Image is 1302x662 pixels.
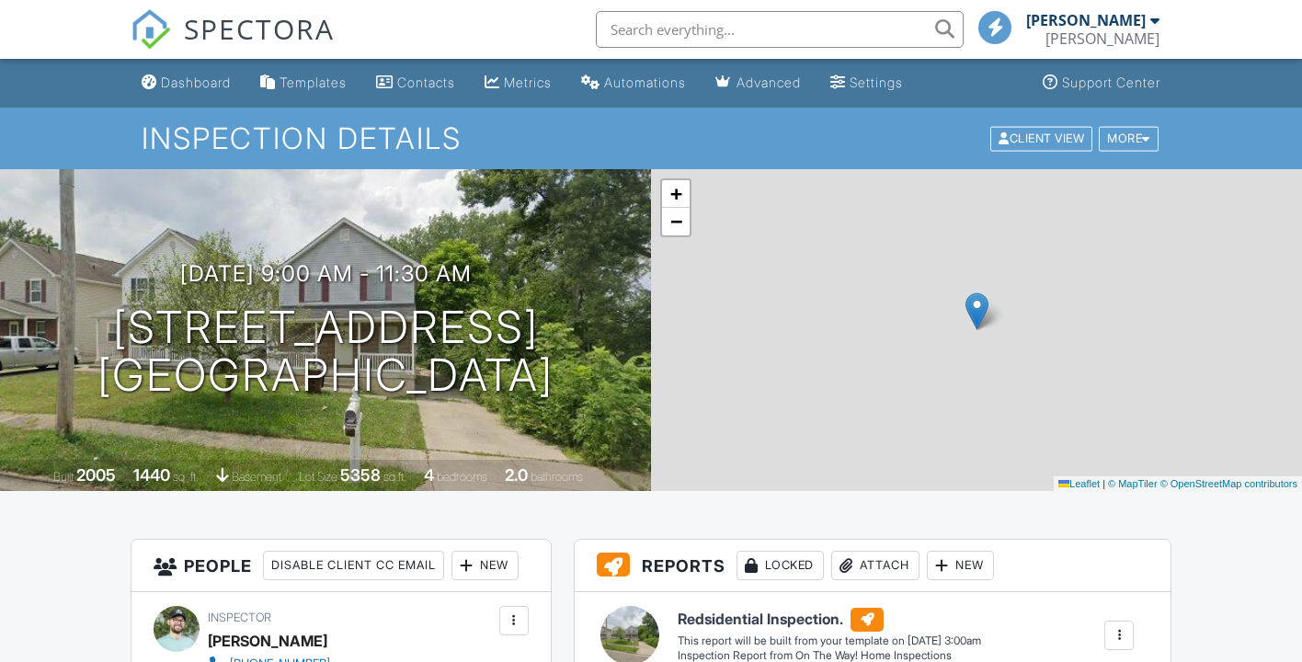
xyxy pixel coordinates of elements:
[965,292,988,330] img: Marker
[662,180,690,208] a: Zoom in
[1062,74,1160,90] div: Support Center
[1026,11,1146,29] div: [PERSON_NAME]
[737,74,801,90] div: Advanced
[505,465,528,485] div: 2.0
[596,11,964,48] input: Search everything...
[173,470,199,484] span: sq. ft.
[850,74,903,90] div: Settings
[988,131,1097,144] a: Client View
[1045,29,1159,48] div: Logan Nichols
[574,66,693,100] a: Automations (Basic)
[990,126,1092,151] div: Client View
[1102,478,1105,489] span: |
[133,465,170,485] div: 1440
[161,74,231,90] div: Dashboard
[927,551,994,580] div: New
[131,25,335,63] a: SPECTORA
[477,66,559,100] a: Metrics
[1058,478,1100,489] a: Leaflet
[670,182,682,205] span: +
[1099,126,1159,151] div: More
[180,261,472,286] h3: [DATE] 9:00 am - 11:30 am
[340,465,381,485] div: 5358
[53,470,74,484] span: Built
[208,611,271,624] span: Inspector
[97,303,554,401] h1: [STREET_ADDRESS] [GEOGRAPHIC_DATA]
[263,551,444,580] div: Disable Client CC Email
[1108,478,1158,489] a: © MapTiler
[184,9,335,48] span: SPECTORA
[232,470,281,484] span: basement
[678,633,981,648] div: This report will be built from your template on [DATE] 3:00am
[575,540,1171,592] h3: Reports
[1160,478,1297,489] a: © OpenStreetMap contributors
[208,627,327,655] div: [PERSON_NAME]
[134,66,238,100] a: Dashboard
[737,551,824,580] div: Locked
[299,470,337,484] span: Lot Size
[131,9,171,50] img: The Best Home Inspection Software - Spectora
[451,551,519,580] div: New
[76,465,116,485] div: 2005
[369,66,463,100] a: Contacts
[437,470,487,484] span: bedrooms
[531,470,583,484] span: bathrooms
[504,74,552,90] div: Metrics
[678,608,981,632] h6: Redsidential Inspection.
[131,540,551,592] h3: People
[831,551,919,580] div: Attach
[604,74,686,90] div: Automations
[253,66,354,100] a: Templates
[823,66,910,100] a: Settings
[142,122,1159,154] h1: Inspection Details
[383,470,406,484] span: sq.ft.
[280,74,347,90] div: Templates
[424,465,434,485] div: 4
[1035,66,1168,100] a: Support Center
[670,210,682,233] span: −
[662,208,690,235] a: Zoom out
[397,74,455,90] div: Contacts
[708,66,808,100] a: Advanced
